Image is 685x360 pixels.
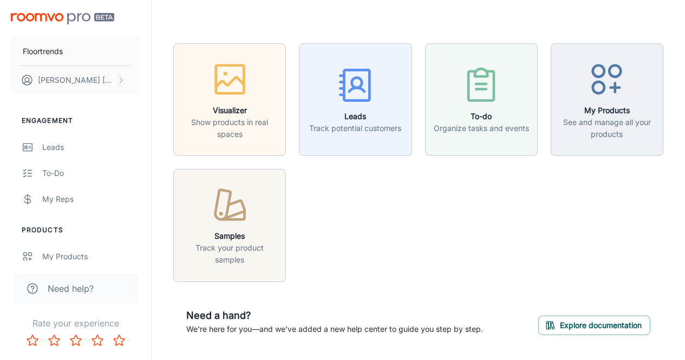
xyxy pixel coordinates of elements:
p: Track your product samples [180,242,279,266]
a: My ProductsSee and manage all your products [551,94,663,104]
button: Rate 2 star [43,330,65,351]
span: Need help? [48,282,94,295]
h6: Need a hand? [186,308,483,323]
div: My Reps [42,193,140,205]
button: Rate 3 star [65,330,87,351]
h6: To-do [434,110,529,122]
button: VisualizerShow products in real spaces [173,43,286,156]
button: To-doOrganize tasks and events [425,43,538,156]
button: Rate 1 star [22,330,43,351]
h6: Samples [180,230,279,242]
a: Explore documentation [538,319,650,330]
p: Floortrends [23,45,63,57]
img: Roomvo PRO Beta [11,13,114,24]
p: Rate your experience [9,317,142,330]
a: To-doOrganize tasks and events [425,94,538,104]
a: LeadsTrack potential customers [299,94,412,104]
div: Leads [42,141,140,153]
button: [PERSON_NAME] [PERSON_NAME] [11,66,140,94]
div: My Products [42,251,140,263]
p: Track potential customers [309,122,401,134]
p: [PERSON_NAME] [PERSON_NAME] [38,74,114,86]
h6: Visualizer [180,104,279,116]
button: LeadsTrack potential customers [299,43,412,156]
button: Rate 5 star [108,330,130,351]
button: Explore documentation [538,316,650,335]
button: My ProductsSee and manage all your products [551,43,663,156]
a: SamplesTrack your product samples [173,219,286,230]
p: Show products in real spaces [180,116,279,140]
button: Floortrends [11,37,140,66]
h6: My Products [558,104,656,116]
p: See and manage all your products [558,116,656,140]
p: We're here for you—and we've added a new help center to guide you step by step. [186,323,483,335]
p: Organize tasks and events [434,122,529,134]
div: To-do [42,167,140,179]
h6: Leads [309,110,401,122]
button: Rate 4 star [87,330,108,351]
button: SamplesTrack your product samples [173,169,286,282]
